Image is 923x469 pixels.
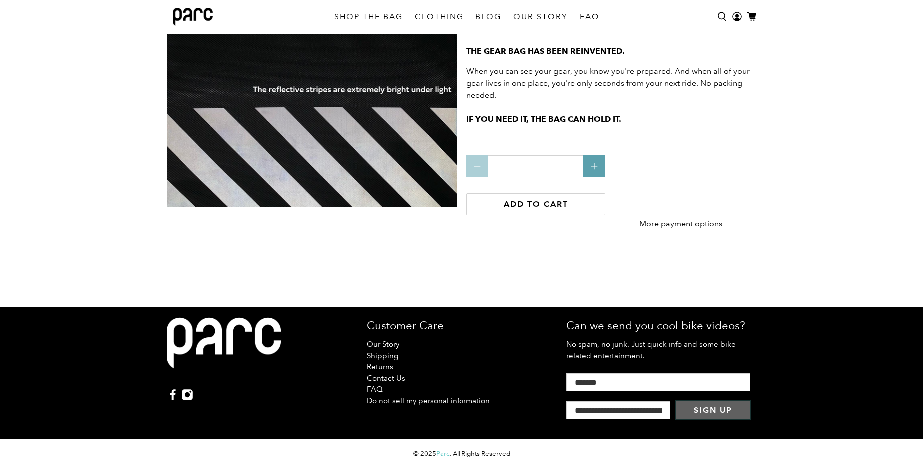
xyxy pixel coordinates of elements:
[566,339,756,361] p: No spam, no junk. Just quick info and some bike-related entertainment.
[466,114,621,124] strong: IF YOU NEED IT, THE BAG CAN HOLD IT.
[367,362,393,371] a: Returns
[413,450,451,458] p: © 2025 .
[676,401,750,419] button: Sign Up
[367,374,405,383] a: Contact Us
[409,3,469,31] a: CLOTHING
[367,385,383,394] a: FAQ
[566,317,756,334] p: Can we send you cool bike videos?
[466,65,756,137] p: When you can see your gear, you know you're prepared. And when all of your gear lives in one plac...
[504,199,568,209] span: Add to cart
[507,3,574,31] a: OUR STORY
[367,351,398,360] a: Shipping
[367,317,556,334] p: Customer Care
[367,396,490,405] a: Do not sell my personal information
[453,450,510,458] p: All Rights Reserved
[328,3,409,31] a: SHOP THE BAG
[469,3,507,31] a: BLOG
[173,8,213,26] img: parc bag logo
[625,211,736,242] a: More payment options
[167,317,281,379] a: white parc logo on black background
[436,450,450,458] a: Parc
[574,3,605,31] a: FAQ
[466,193,605,215] button: Add to cart
[167,317,281,369] img: white parc logo on black background
[466,46,625,56] strong: THE GEAR BAG HAS BEEN REINVENTED.
[367,340,399,349] a: Our Story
